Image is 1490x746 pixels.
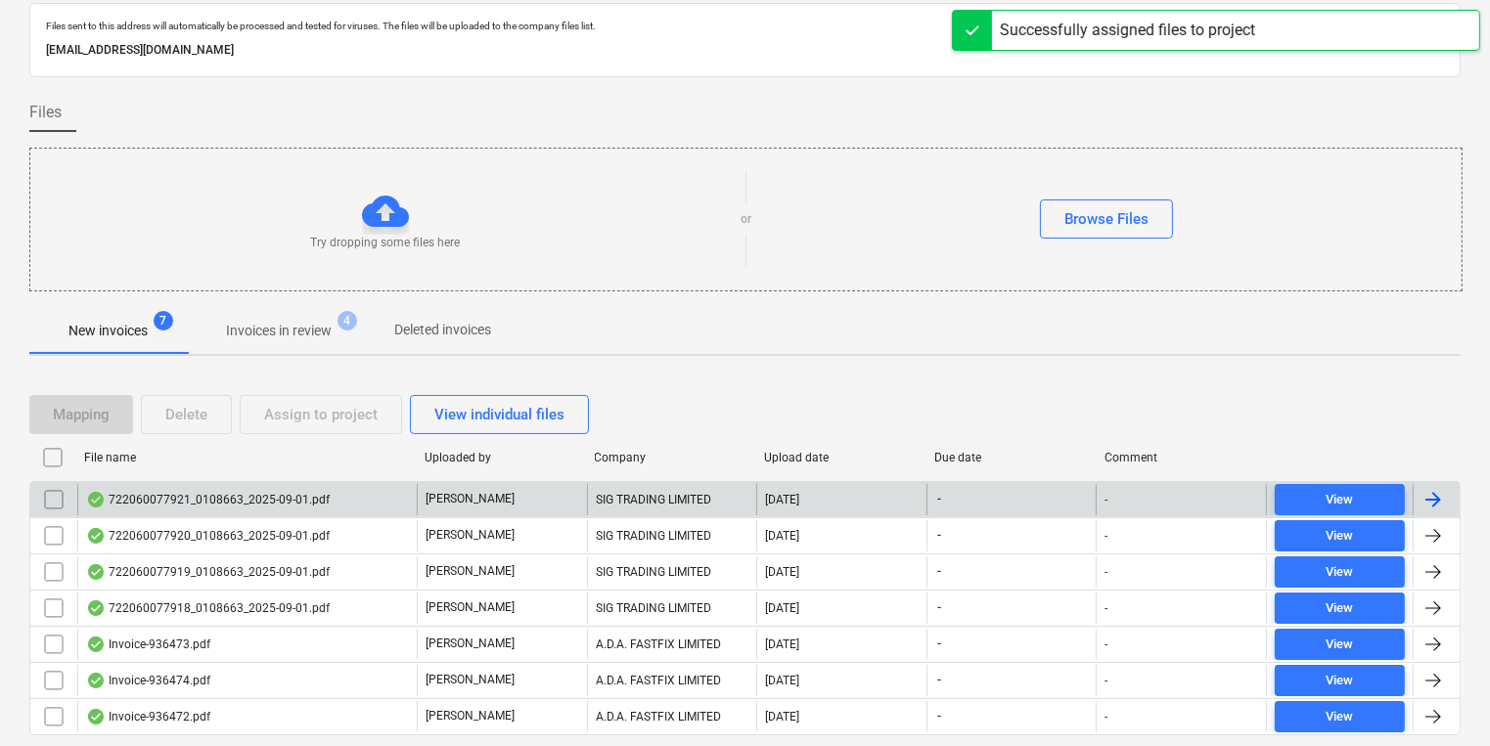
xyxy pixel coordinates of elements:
[311,235,461,251] p: Try dropping some files here
[86,528,330,544] div: 722060077920_0108663_2025-09-01.pdf
[1040,199,1173,239] button: Browse Files
[1105,637,1107,651] div: -
[86,636,106,652] div: OCR finished
[595,451,749,464] div: Company
[764,451,919,464] div: Upload date
[1064,206,1149,232] div: Browse Files
[86,636,210,652] div: Invoice-936473.pdf
[86,709,210,724] div: Invoice-936472.pdf
[587,556,757,588] div: SIG TRADING LIMITED
[29,101,62,124] span: Files
[86,600,106,616] div: OCR finished
[765,529,799,543] div: [DATE]
[425,451,579,464] div: Uploaded by
[1327,634,1354,656] div: View
[46,40,1444,61] p: [EMAIL_ADDRESS][DOMAIN_NAME]
[338,311,357,330] span: 4
[1105,529,1107,543] div: -
[226,321,332,341] p: Invoices in review
[1275,592,1405,624] button: View
[84,451,409,464] div: File name
[86,600,330,616] div: 722060077918_0108663_2025-09-01.pdf
[1000,19,1255,42] div: Successfully assigned files to project
[426,527,515,544] p: [PERSON_NAME]
[765,674,799,687] div: [DATE]
[765,710,799,724] div: [DATE]
[765,601,799,615] div: [DATE]
[935,599,943,616] span: -
[765,637,799,651] div: [DATE]
[1105,493,1107,506] div: -
[1327,489,1354,511] div: View
[587,520,757,551] div: SIG TRADING LIMITED
[426,599,515,616] p: [PERSON_NAME]
[741,211,751,228] p: or
[935,563,943,580] span: -
[394,320,491,340] p: Deleted invoices
[1327,561,1354,584] div: View
[1392,652,1490,746] iframe: Chat Widget
[1275,556,1405,588] button: View
[426,563,515,580] p: [PERSON_NAME]
[154,311,173,330] span: 7
[1105,601,1107,615] div: -
[410,395,589,434] button: View individual files
[86,564,106,580] div: OCR finished
[1275,520,1405,551] button: View
[587,665,757,696] div: A.D.A. FASTFIX LIMITED
[1327,525,1354,548] div: View
[86,564,330,580] div: 722060077919_0108663_2025-09-01.pdf
[765,493,799,506] div: [DATE]
[935,527,943,544] span: -
[86,673,106,688] div: OCR finished
[935,672,943,688] span: -
[426,708,515,724] p: [PERSON_NAME]
[86,492,330,507] div: 722060077921_0108663_2025-09-01.pdf
[86,709,106,724] div: OCR finished
[46,20,1444,32] p: Files sent to this address will automatically be processed and tested for viruses. The files will...
[86,673,210,688] div: Invoice-936474.pdf
[68,321,148,341] p: New invoices
[935,636,943,652] span: -
[1275,484,1405,515] button: View
[935,708,943,724] span: -
[587,629,757,660] div: A.D.A. FASTFIX LIMITED
[426,636,515,652] p: [PERSON_NAME]
[587,592,757,624] div: SIG TRADING LIMITED
[587,484,757,515] div: SIG TRADING LIMITED
[587,701,757,732] div: A.D.A. FASTFIX LIMITED
[1275,665,1405,696] button: View
[86,492,106,507] div: OCR finished
[426,672,515,688] p: [PERSON_NAME]
[1105,451,1259,464] div: Comment
[934,451,1089,464] div: Due date
[86,528,106,544] div: OCR finished
[1105,710,1107,724] div: -
[426,491,515,507] p: [PERSON_NAME]
[29,148,1463,291] div: Try dropping some files hereorBrowse Files
[1105,674,1107,687] div: -
[1327,670,1354,692] div: View
[434,402,564,427] div: View individual files
[935,491,943,507] span: -
[1275,701,1405,732] button: View
[1327,597,1354,620] div: View
[1105,565,1107,579] div: -
[1327,706,1354,728] div: View
[765,565,799,579] div: [DATE]
[1275,629,1405,660] button: View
